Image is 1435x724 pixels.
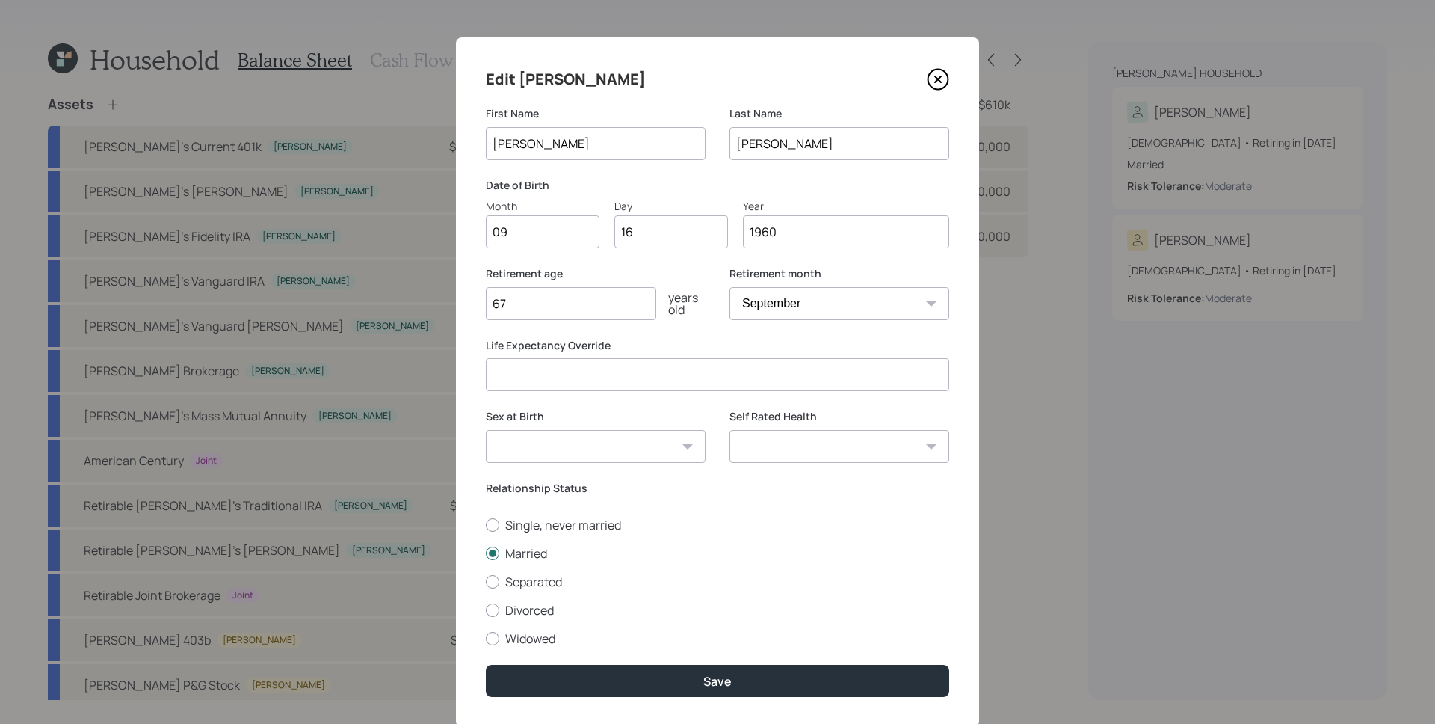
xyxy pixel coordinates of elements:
h4: Edit [PERSON_NAME] [486,67,646,91]
label: Retirement month [729,266,949,281]
label: Relationship Status [486,481,949,496]
label: Life Expectancy Override [486,338,949,353]
div: Save [703,673,732,690]
label: Divorced [486,602,949,619]
label: Married [486,545,949,562]
label: Retirement age [486,266,706,281]
div: Day [614,198,728,214]
label: Last Name [729,106,949,121]
button: Save [486,665,949,697]
div: years old [656,292,706,316]
input: Month [486,215,599,248]
div: Month [486,198,599,214]
div: Year [743,198,949,214]
label: Sex at Birth [486,409,706,424]
label: First Name [486,106,706,121]
label: Separated [486,574,949,590]
label: Self Rated Health [729,409,949,424]
label: Widowed [486,631,949,647]
label: Date of Birth [486,178,949,193]
input: Year [743,215,949,248]
label: Single, never married [486,517,949,533]
input: Day [614,215,728,248]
